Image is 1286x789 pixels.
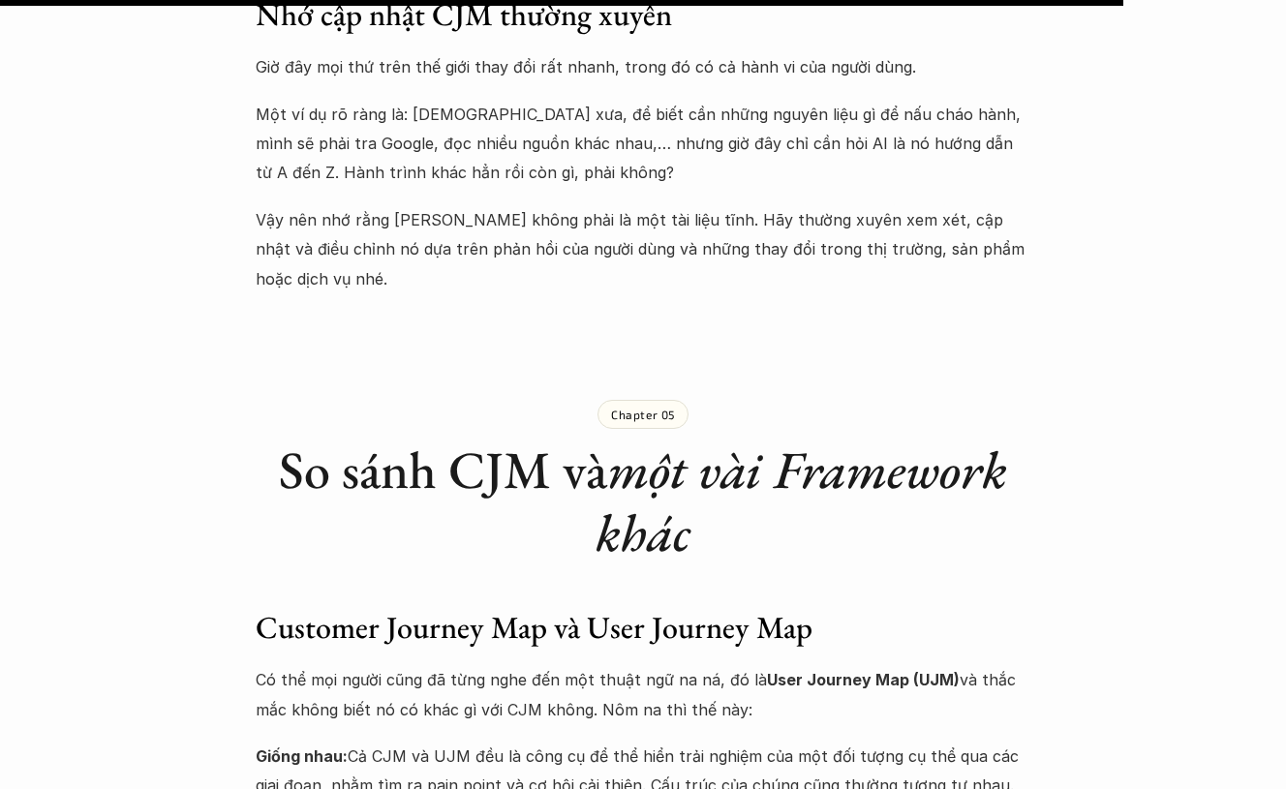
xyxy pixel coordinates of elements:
[256,439,1030,564] h1: So sánh CJM và
[596,436,1019,566] em: một vài Framework khác
[256,746,348,766] strong: Giống nhau:
[611,408,675,421] p: Chapter 05
[256,205,1030,293] p: Vậy nên nhớ rằng [PERSON_NAME] không phải là một tài liệu tĩnh. Hãy thường xuyên xem xét, cập nhậ...
[256,608,1030,649] h3: Customer Journey Map và User Journey Map
[256,665,1030,724] p: Có thể mọi người cũng đã từng nghe đến một thuật ngữ na ná, đó là và thắc mắc không biết nó có kh...
[256,100,1030,188] p: Một ví dụ rõ ràng là: [DEMOGRAPHIC_DATA] xưa, để biết cần những nguyên liệu gì để nấu cháo hành, ...
[256,52,1030,81] p: Giờ đây mọi thứ trên thế giới thay đổi rất nhanh, trong đó có cả hành vi của người dùng.
[767,670,960,689] strong: User Journey Map (UJM)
